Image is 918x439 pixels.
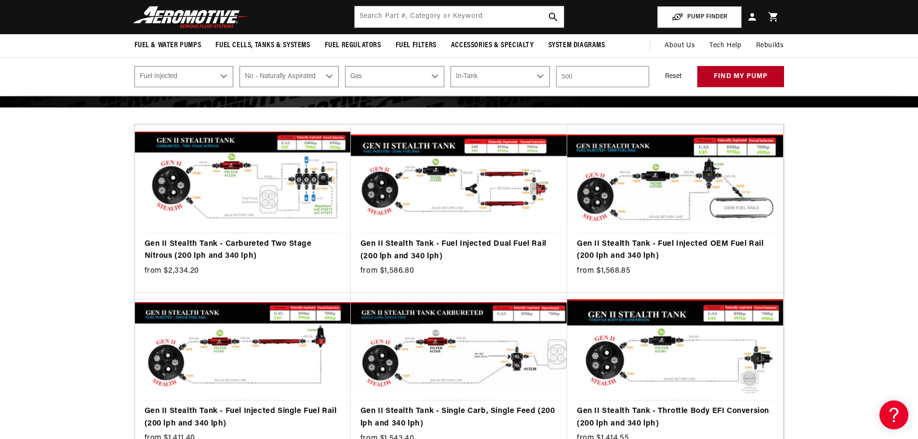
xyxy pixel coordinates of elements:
[145,405,341,430] a: Gen II Stealth Tank - Fuel Injected Single Fuel Rail (200 lph and 340 lph)
[127,34,209,57] summary: Fuel & Water Pumps
[134,40,201,51] span: Fuel & Water Pumps
[541,34,612,57] summary: System Diagrams
[543,6,564,27] button: search button
[749,34,791,57] summary: Rebuilds
[325,40,381,51] span: Fuel Regulators
[239,66,339,87] select: Power Adder
[697,66,784,88] button: find my pump
[396,40,437,51] span: Fuel Filters
[556,66,649,87] input: Enter Horsepower
[451,40,534,51] span: Accessories & Specialty
[709,40,741,51] span: Tech Help
[318,34,388,57] summary: Fuel Regulators
[444,34,541,57] summary: Accessories & Specialty
[451,66,550,87] select: Mounting
[360,238,558,263] a: Gen II Stealth Tank - Fuel Injected Dual Fuel Rail (200 lph and 340 lph)
[145,238,341,263] a: Gen II Stealth Tank - Carbureted Two Stage Nitrous (200 lph and 340 lph)
[657,6,742,28] button: PUMP FINDER
[577,405,773,430] a: Gen II Stealth Tank - Throttle Body EFI Conversion (200 lph and 340 lph)
[665,42,695,49] span: About Us
[577,238,773,263] a: Gen II Stealth Tank - Fuel Injected OEM Fuel Rail (200 lph and 340 lph)
[360,405,558,430] a: Gen II Stealth Tank - Single Carb, Single Feed (200 lph and 340 lph)
[215,40,310,51] span: Fuel Cells, Tanks & Systems
[548,40,605,51] span: System Diagrams
[208,34,317,57] summary: Fuel Cells, Tanks & Systems
[702,34,748,57] summary: Tech Help
[345,66,444,87] select: Fuel
[134,66,234,87] select: CARB or EFI
[388,34,444,57] summary: Fuel Filters
[756,40,784,51] span: Rebuilds
[131,6,251,28] img: Aeromotive
[655,66,691,87] button: Reset
[355,6,564,27] input: Search by Part Number, Category or Keyword
[657,34,702,57] a: About Us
